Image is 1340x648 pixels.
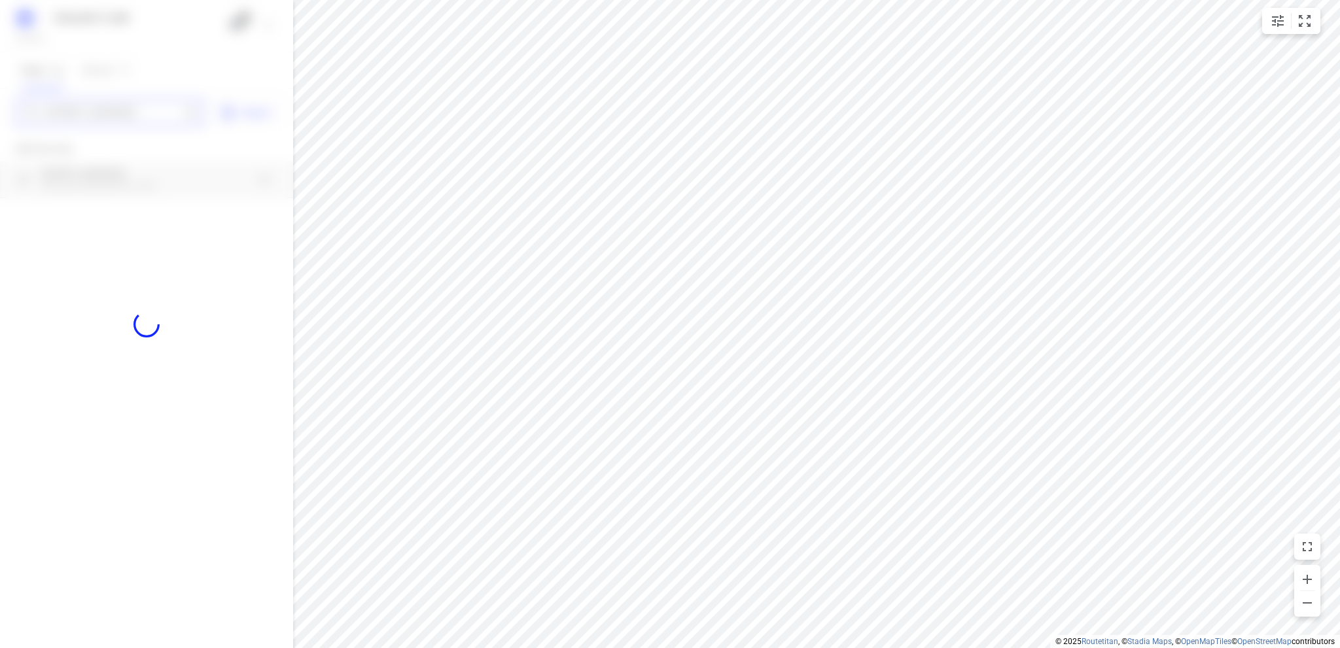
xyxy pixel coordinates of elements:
li: © 2025 , © , © © contributors [1055,637,1335,646]
a: OpenStreetMap [1237,637,1292,646]
a: Stadia Maps [1127,637,1172,646]
button: Fit zoom [1292,8,1318,34]
a: OpenMapTiles [1181,637,1231,646]
div: small contained button group [1262,8,1320,34]
a: Routetitan [1082,637,1118,646]
button: Map settings [1265,8,1291,34]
